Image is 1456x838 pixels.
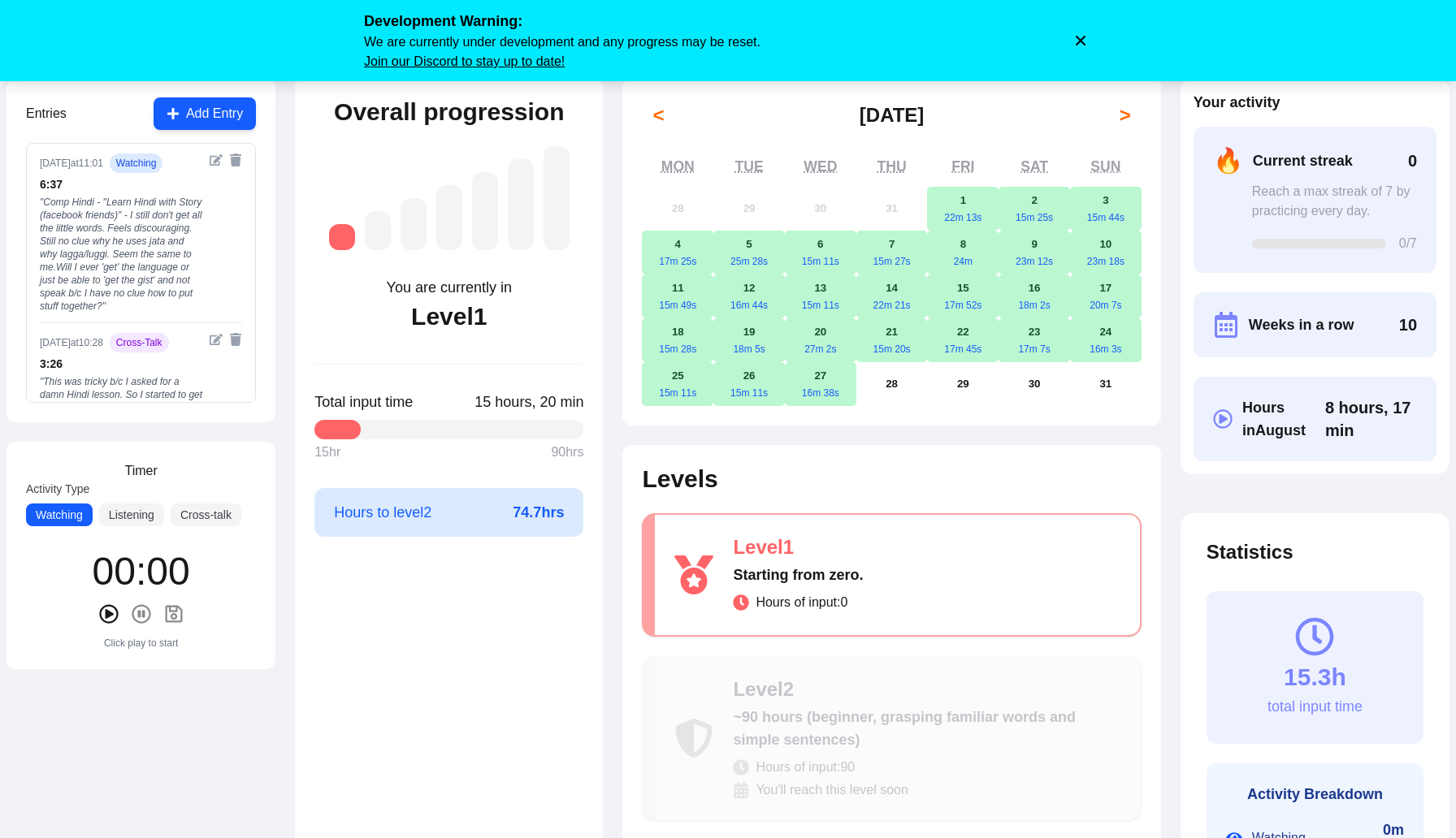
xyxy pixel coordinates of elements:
[1103,194,1108,206] abbr: August 3, 2025
[713,299,785,312] div: 16m 44s
[1070,318,1142,362] button: August 24, 202516m 3s
[1120,102,1131,128] span: >
[642,299,713,312] div: 15m 49s
[951,158,974,175] abbr: Friday
[713,255,785,268] div: 25m 28s
[886,202,898,214] abbr: July 31, 2025
[551,443,583,462] span: 90 hrs
[856,231,928,274] button: August 7, 202515m 27s
[756,593,847,612] span: Hours of input: 0
[877,158,907,175] abbr: Thursday
[1070,231,1142,274] button: August 10, 202523m 18s
[1109,99,1142,132] button: >
[756,758,855,777] span: Hours of input: 90
[40,196,203,313] div: " Comp Hindi - "Learn Hindi with Story (facebook friends)" - I still don't get all the little wor...
[1252,182,1417,221] div: Reach a max streak of 7 by practicing every day.
[927,255,999,268] div: 24m
[785,299,856,312] div: 15m 11s
[856,274,928,318] button: August 14, 202522m 21s
[544,146,570,250] div: Level 7: ~2,625 hours (near-native, understanding most media and conversations fluently)
[785,231,856,274] button: August 6, 202515m 11s
[814,202,826,214] abbr: July 30, 2025
[314,443,340,462] span: 15 hr
[785,274,856,318] button: August 13, 202515m 11s
[229,153,242,166] button: Delete entry
[1284,663,1346,692] div: 15.3h
[672,282,684,294] abbr: August 11, 2025
[93,552,190,591] div: 00 : 00
[210,333,223,346] button: Edit entry
[1099,326,1111,338] abbr: August 24, 2025
[713,187,785,231] button: July 29, 2025
[1099,238,1111,250] abbr: August 10, 2025
[672,326,684,338] abbr: August 18, 2025
[733,676,1120,702] div: Level 2
[999,231,1070,274] button: August 9, 202523m 12s
[856,299,928,312] div: 22m 21s
[785,255,856,268] div: 15m 11s
[675,238,681,250] abbr: August 4, 2025
[652,102,664,128] span: <
[229,333,242,346] button: Delete entry
[154,97,256,130] button: Add Entry
[672,369,684,382] abbr: August 25, 2025
[110,333,169,352] span: cross-talk
[1399,234,1417,253] span: 0 /7
[642,343,713,356] div: 15m 28s
[999,211,1070,224] div: 15m 25s
[734,158,763,175] abbr: Tuesday
[110,153,163,173] span: watching
[1099,282,1111,294] abbr: August 17, 2025
[856,362,928,406] button: August 28, 2025
[1253,149,1353,172] span: Current streak
[756,780,908,800] span: You'll reach this level soon
[365,211,391,250] div: Level 2: ~90 hours (beginner, grasping familiar words and simple sentences)
[1325,396,1417,442] span: Click to toggle between decimal and time format
[713,362,785,406] button: August 26, 202515m 11s
[1070,343,1142,356] div: 16m 3s
[1031,194,1037,206] abbr: August 2, 2025
[1020,158,1048,175] abbr: Saturday
[508,159,534,250] div: Level 6: ~1,750 hours (advanced, understanding native media with effort)
[40,157,103,170] div: [DATE] at 11:01
[743,282,756,294] abbr: August 12, 2025
[927,318,999,362] button: August 22, 202517m 45s
[1242,396,1325,442] span: Hours in August
[713,231,785,274] button: August 5, 202525m 28s
[642,231,713,274] button: August 4, 202517m 25s
[886,326,898,338] abbr: August 21, 2025
[785,387,856,400] div: 16m 38s
[661,158,695,175] abbr: Monday
[957,326,969,338] abbr: August 22, 2025
[642,255,713,268] div: 17m 25s
[642,99,674,132] button: <
[733,534,1120,560] div: Level 1
[1267,695,1363,718] div: total input time
[124,461,157,481] h3: Timer
[999,299,1070,312] div: 18m 2s
[733,706,1120,751] div: ~90 hours (beginner, grasping familiar words and simple sentences)
[642,362,713,406] button: August 25, 202515m 11s
[804,158,837,175] abbr: Wednesday
[746,238,752,250] abbr: August 5, 2025
[713,318,785,362] button: August 19, 202518m 5s
[40,356,203,372] div: 3 : 26
[927,231,999,274] button: August 8, 202524m
[334,501,431,524] span: Hours to level 2
[104,637,178,650] div: Click play to start
[1194,91,1436,114] h2: Your activity
[856,343,928,356] div: 15m 20s
[785,362,856,406] button: August 27, 202516m 38s
[40,176,203,192] div: 6 : 37
[927,362,999,406] button: August 29, 2025
[927,211,999,224] div: 22m 13s
[472,172,498,250] div: Level 5: ~1,050 hours (high intermediate, understanding most everyday content)
[1031,238,1037,250] abbr: August 9, 2025
[713,387,785,400] div: 15m 11s
[999,343,1070,356] div: 17m 7s
[364,52,760,71] a: Join our Discord to stay up to date!
[1249,313,1354,336] span: Weeks in a row
[743,202,756,214] abbr: July 29, 2025
[1090,158,1120,175] abbr: Sunday
[814,282,826,294] abbr: August 13, 2025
